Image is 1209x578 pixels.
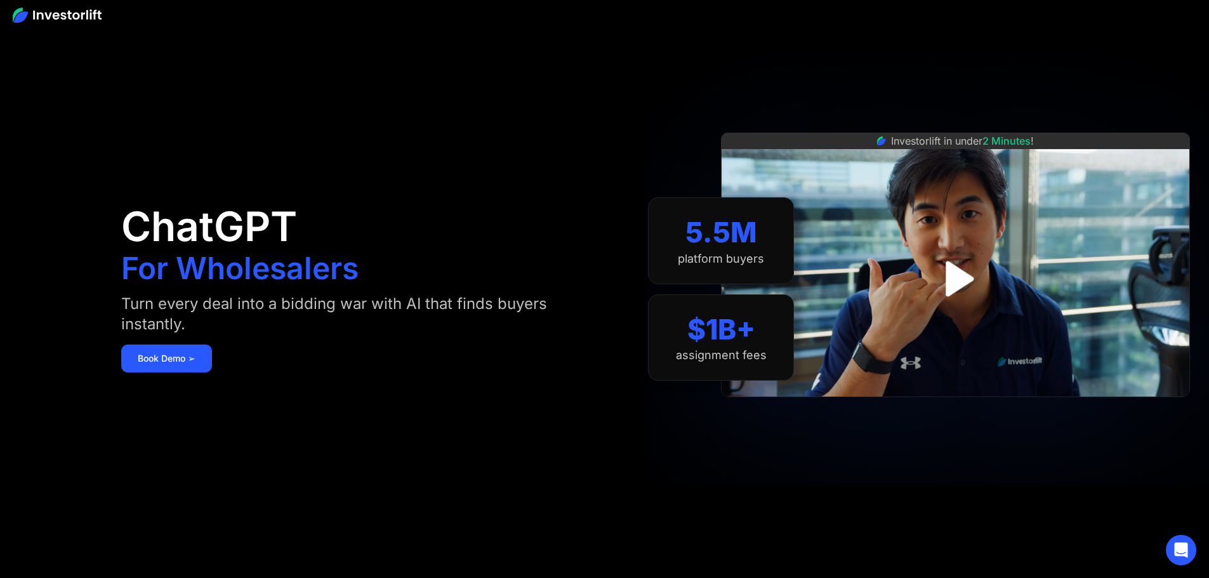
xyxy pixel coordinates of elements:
[121,206,297,247] h1: ChatGPT
[121,253,359,284] h1: For Wholesalers
[927,251,984,307] a: open lightbox
[687,313,755,346] div: $1B+
[891,133,1034,148] div: Investorlift in under !
[121,294,579,334] div: Turn every deal into a bidding war with AI that finds buyers instantly.
[861,404,1051,419] iframe: Customer reviews powered by Trustpilot
[678,252,764,266] div: platform buyers
[685,216,757,249] div: 5.5M
[121,345,212,372] a: Book Demo ➢
[982,135,1031,147] span: 2 Minutes
[1166,535,1196,565] div: Open Intercom Messenger
[676,348,767,362] div: assignment fees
